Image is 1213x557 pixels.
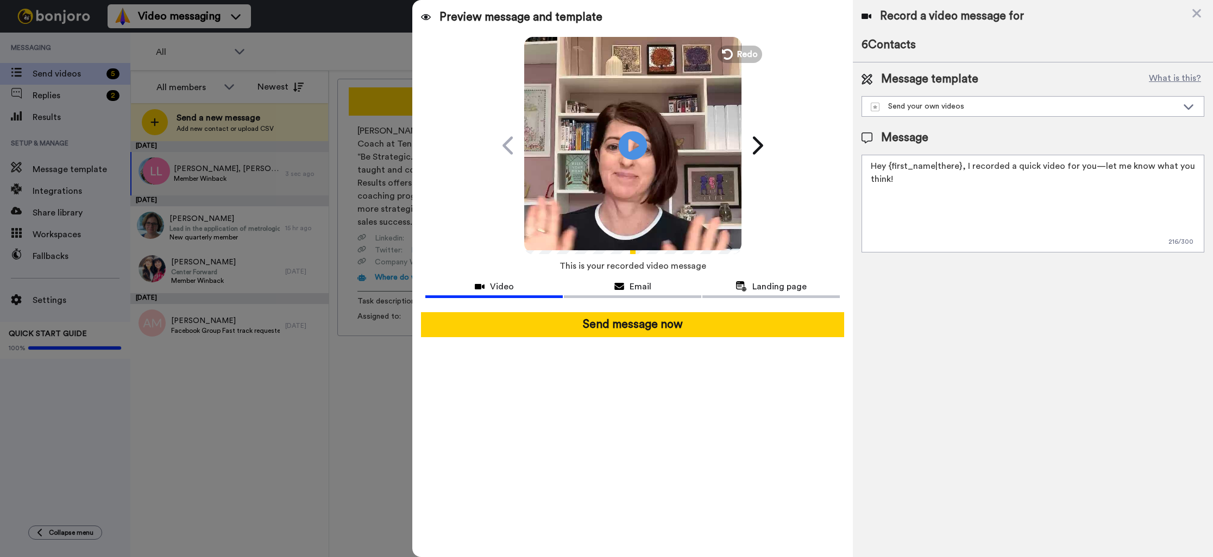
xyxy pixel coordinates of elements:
[490,280,514,293] span: Video
[881,71,978,87] span: Message template
[1146,71,1204,87] button: What is this?
[871,103,879,111] img: demo-template.svg
[630,280,651,293] span: Email
[752,280,807,293] span: Landing page
[871,101,1178,112] div: Send your own videos
[881,130,928,146] span: Message
[421,312,844,337] button: Send message now
[560,254,706,278] span: This is your recorded video message
[862,155,1204,252] textarea: Hey {first_name|there}, I recorded a quick video for you—let me know what you think!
